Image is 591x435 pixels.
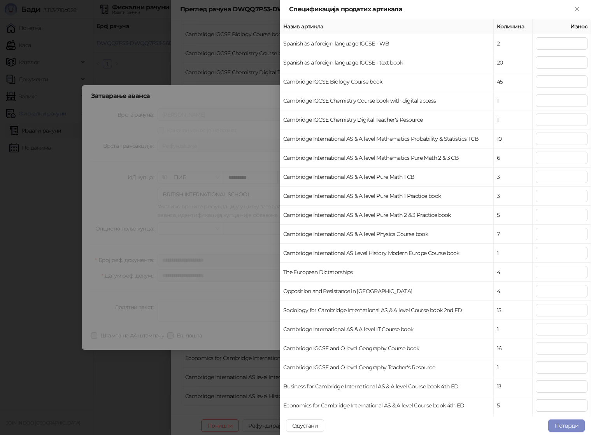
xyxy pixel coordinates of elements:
[548,419,585,432] button: Потврди
[280,110,494,129] td: Cambridge IGCSE Chemistry Digital Teacher's Resource
[280,301,494,320] td: Sociology for Cambridge International AS & A level Course book 2nd ED
[494,244,533,263] td: 1
[280,72,494,91] td: Cambridge IGCSE Biology Course book
[280,244,494,263] td: Cambridge International AS Level History Modern Europe Course book
[280,282,494,301] td: Opposition and Resistance in [GEOGRAPHIC_DATA]
[494,396,533,415] td: 5
[280,168,494,187] td: Cambridge International AS & A level Pure Math 1 CB
[280,53,494,72] td: Spanish as a foreign language IGCSE - text book
[280,91,494,110] td: Cambridge IGCSE Chemistry Course book with digital access
[280,34,494,53] td: Spanish as a foreign language IGCSE - WB
[494,129,533,148] td: 10
[494,168,533,187] td: 3
[280,415,494,434] td: Cambridge International AS level International History CB
[280,19,494,34] th: Назив артикла
[494,282,533,301] td: 4
[494,301,533,320] td: 15
[494,19,533,34] th: Количина
[494,263,533,282] td: 4
[533,19,591,34] th: Износ
[289,5,572,14] div: Спецификација продатих артикала
[572,5,582,14] button: Close
[280,377,494,396] td: Business for Cambridge International AS & A level Course book 4th ED
[494,148,533,168] td: 6
[494,225,533,244] td: 7
[280,129,494,148] td: Cambridge International AS & A level Mathematics Probability & Statistics 1 CB
[494,377,533,396] td: 13
[494,358,533,377] td: 1
[280,148,494,168] td: Cambridge International AS & A level Mathematics Pure Math 2 & 3 CB
[494,34,533,53] td: 2
[494,320,533,339] td: 1
[286,419,324,432] button: Одустани
[494,415,533,434] td: 10
[494,339,533,358] td: 16
[280,187,494,206] td: Cambridge International AS & A level Pure Math 1 Practice book
[280,206,494,225] td: Cambridge International AS & A level Pure Math 2 & 3 Practice book
[494,206,533,225] td: 5
[280,225,494,244] td: Cambridge International AS & A level Physics Course book
[494,187,533,206] td: 3
[494,53,533,72] td: 20
[280,339,494,358] td: Cambridge IGCSE and O level Geography Course book
[494,110,533,129] td: 1
[494,72,533,91] td: 45
[280,263,494,282] td: The European Dictatorships
[494,91,533,110] td: 1
[280,320,494,339] td: Cambridge International AS & A level IT Course book
[280,358,494,377] td: Cambridge IGCSE and O level Geography Teacher's Resource
[280,396,494,415] td: Economics for Cambridge International AS & A level Course book 4th ED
